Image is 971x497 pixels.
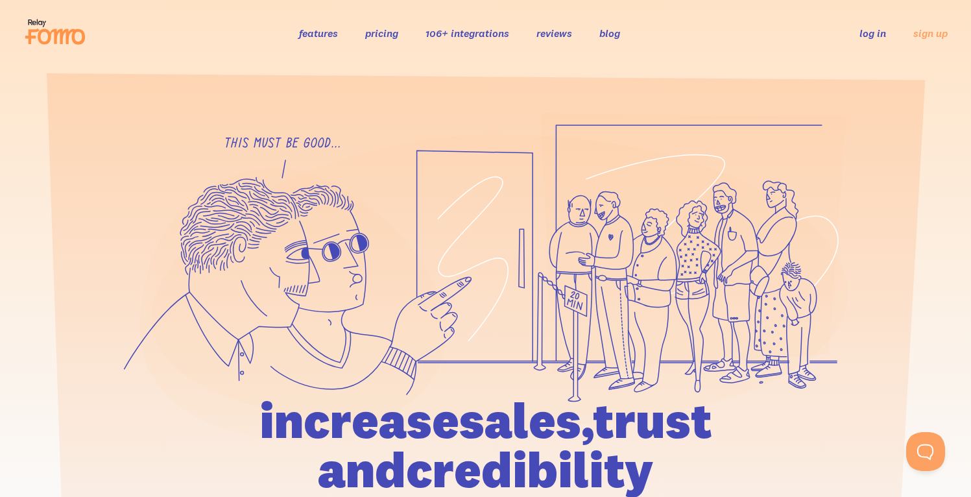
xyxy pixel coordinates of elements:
iframe: Help Scout Beacon - Open [906,432,945,471]
a: blog [599,27,620,40]
a: log in [859,27,886,40]
a: sign up [913,27,948,40]
h1: increase sales, trust and credibility [186,396,786,494]
a: pricing [365,27,398,40]
a: 106+ integrations [426,27,509,40]
a: reviews [536,27,572,40]
a: features [299,27,338,40]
